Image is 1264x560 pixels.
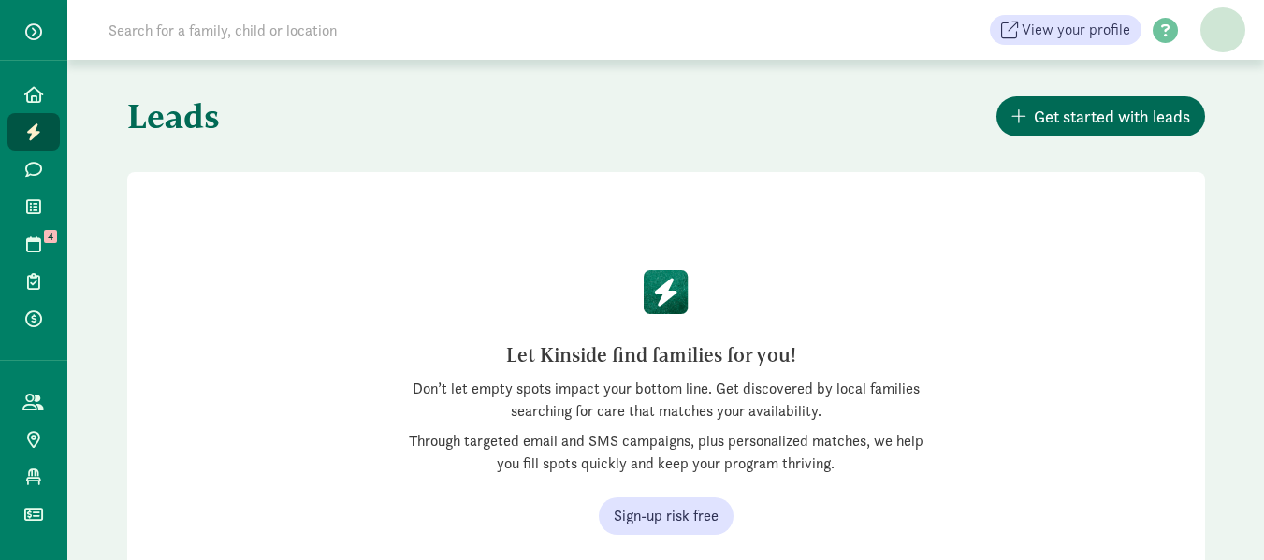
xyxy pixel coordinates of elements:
[400,430,932,475] p: Through targeted email and SMS campaigns, plus personalized matches, we help you fill spots quick...
[400,378,932,423] p: Don’t let empty spots impact your bottom line. Get discovered by local families searching for car...
[7,225,60,263] a: 4
[1034,104,1190,129] span: Get started with leads
[990,15,1141,45] a: View your profile
[599,497,734,535] button: Sign-up risk free
[1022,19,1130,41] span: View your profile
[97,11,622,49] input: Search for a family, child or location
[1170,470,1264,560] iframe: Chat Widget
[996,96,1205,136] button: Get started with leads
[415,340,887,370] h2: Let Kinside find families for you!
[614,505,719,527] span: Sign-up risk free
[127,82,662,150] h1: Leads
[44,230,57,243] span: 4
